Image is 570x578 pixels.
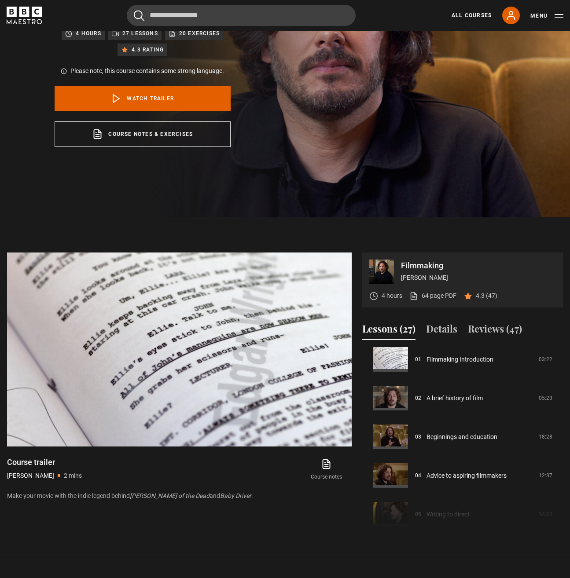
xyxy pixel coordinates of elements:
button: Details [426,322,457,340]
a: Advice to aspiring filmmakers [427,471,507,480]
p: 27 lessons [122,29,158,38]
p: Please note, this course contains some strong language. [70,66,224,76]
a: Course notes [302,457,352,483]
p: 4.3 rating [132,45,164,54]
i: [PERSON_NAME] of the Dead [130,492,210,499]
button: Toggle navigation [530,11,563,20]
p: Make your movie with the indie legend behind and . [7,491,352,501]
p: 4.3 (47) [476,291,497,300]
p: 20 exercises [179,29,220,38]
a: Filmmaking Introduction [427,355,493,364]
input: Search [127,5,356,26]
a: Beginnings and education [427,432,497,442]
a: Course notes & exercises [55,121,231,147]
i: Baby Driver [220,492,251,499]
svg: BBC Maestro [7,7,42,24]
h1: Course trailer [7,457,82,468]
a: 64 page PDF [409,291,456,300]
p: Filmmaking [401,262,556,270]
button: Reviews (47) [468,322,522,340]
a: A brief history of film [427,394,483,403]
a: Watch Trailer [55,86,231,111]
p: 4 hours [76,29,101,38]
p: [PERSON_NAME] [401,273,556,282]
button: Submit the search query [134,10,144,21]
video-js: Video Player [7,252,352,446]
p: [PERSON_NAME] [7,471,54,480]
p: 2 mins [64,471,82,480]
a: All Courses [452,11,492,19]
button: Lessons (27) [362,322,416,340]
p: 4 hours [382,291,402,300]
